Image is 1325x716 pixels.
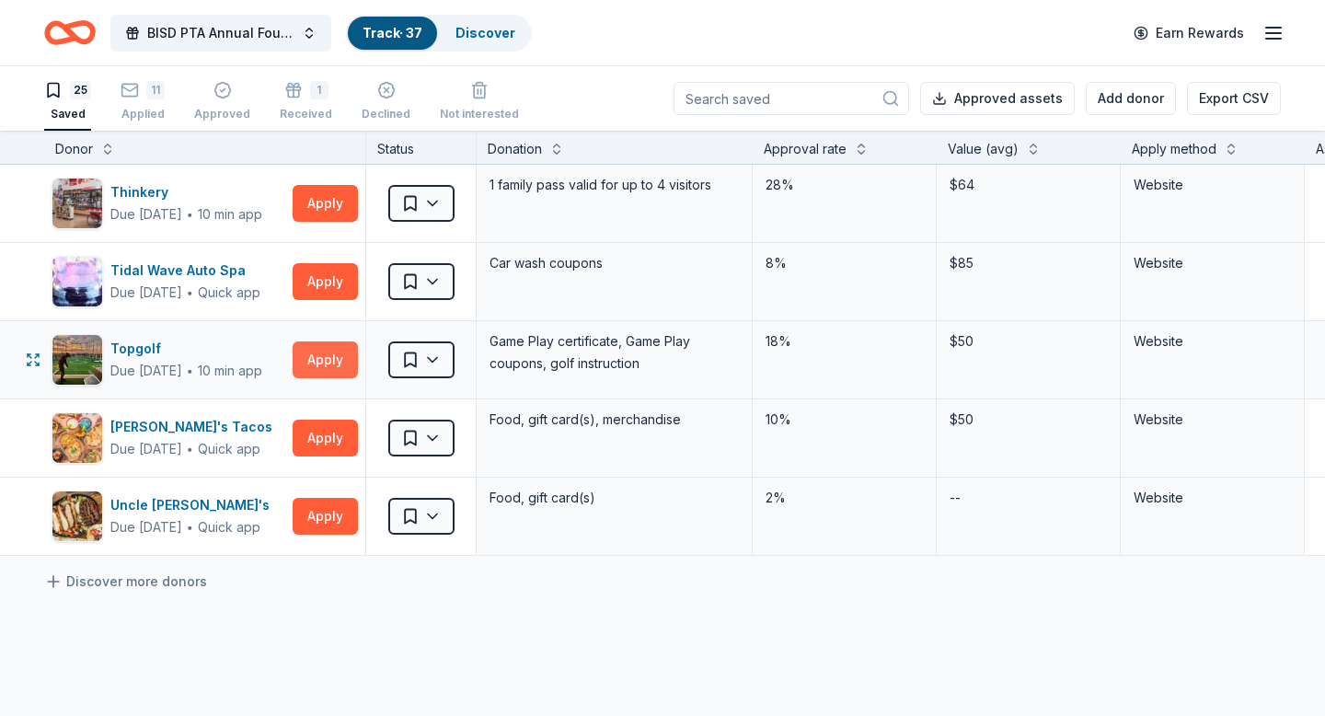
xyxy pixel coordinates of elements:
div: Uncle [PERSON_NAME]'s [110,494,277,516]
button: Apply [293,341,358,378]
div: $50 [948,407,1109,433]
button: 1Received [280,74,332,131]
a: Discover more donors [44,571,207,593]
div: Quick app [198,440,260,458]
div: 10% [764,407,925,433]
div: 10 min app [198,205,262,224]
div: Quick app [198,283,260,302]
button: 25Saved [44,74,91,131]
div: Tidal Wave Auto Spa [110,260,260,282]
button: Image for Uncle Julio'sUncle [PERSON_NAME]'sDue [DATE]∙Quick app [52,491,285,542]
span: ∙ [186,206,194,222]
div: -- [948,485,962,511]
div: 28% [764,172,925,198]
div: Topgolf [110,338,262,360]
button: Track· 37Discover [346,15,532,52]
div: Website [1134,330,1291,352]
a: Home [44,11,96,54]
button: Apply [293,420,358,456]
div: Game Play certificate, Game Play coupons, golf instruction [488,329,741,376]
div: Due [DATE] [110,360,182,382]
span: ∙ [186,363,194,378]
div: Donor [55,138,93,160]
div: Applied [121,107,165,121]
a: Discover [455,25,515,40]
a: Earn Rewards [1123,17,1255,50]
span: ∙ [186,284,194,300]
img: Image for Uncle Julio's [52,491,102,541]
div: Thinkery [110,181,262,203]
img: Image for Topgolf [52,335,102,385]
button: Add donor [1086,82,1176,115]
button: Declined [362,74,410,131]
img: Image for Thinkery [52,179,102,228]
div: 1 [310,81,328,99]
div: Value (avg) [948,138,1019,160]
div: 1 family pass valid for up to 4 visitors [488,172,741,198]
div: Website [1134,487,1291,509]
div: 25 [70,81,91,99]
button: Apply [293,185,358,222]
div: Approval rate [764,138,847,160]
div: $85 [948,250,1109,276]
div: 18% [764,329,925,354]
div: Due [DATE] [110,203,182,225]
span: BISD PTA Annual Founders Day Gala [147,22,294,44]
div: Food, gift card(s) [488,485,741,511]
button: Image for ThinkeryThinkeryDue [DATE]∙10 min app [52,178,285,229]
button: Not interested [440,74,519,131]
div: Food, gift card(s), merchandise [488,407,741,433]
button: 11Applied [121,74,165,131]
div: 10 min app [198,362,262,380]
button: BISD PTA Annual Founders Day Gala [110,15,331,52]
button: Approved [194,74,250,131]
div: Due [DATE] [110,282,182,304]
div: $64 [948,172,1109,198]
span: ∙ [186,441,194,456]
div: 11 [146,81,165,99]
div: Saved [44,107,91,121]
button: Apply [293,498,358,535]
button: Export CSV [1187,82,1281,115]
div: Status [366,131,477,164]
div: Due [DATE] [110,516,182,538]
button: Apply [293,263,358,300]
span: ∙ [186,519,194,535]
img: Image for Torchy's Tacos [52,413,102,463]
div: Car wash coupons [488,250,741,276]
button: Image for Tidal Wave Auto SpaTidal Wave Auto SpaDue [DATE]∙Quick app [52,256,285,307]
div: Apply method [1132,138,1216,160]
button: Image for TopgolfTopgolfDue [DATE]∙10 min app [52,334,285,386]
div: [PERSON_NAME]'s Tacos [110,416,280,438]
input: Search saved [674,82,909,115]
img: Image for Tidal Wave Auto Spa [52,257,102,306]
div: Website [1134,252,1291,274]
button: Image for Torchy's Tacos[PERSON_NAME]'s TacosDue [DATE]∙Quick app [52,412,285,464]
div: 2% [764,485,925,511]
div: Declined [362,107,410,121]
button: Approved assets [920,82,1075,115]
div: Due [DATE] [110,438,182,460]
div: Donation [488,138,542,160]
div: Approved [194,107,250,121]
div: Website [1134,409,1291,431]
div: Received [280,107,332,121]
div: Quick app [198,518,260,537]
div: Not interested [440,107,519,121]
a: Track· 37 [363,25,422,40]
div: 8% [764,250,925,276]
div: $50 [948,329,1109,354]
div: Website [1134,174,1291,196]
